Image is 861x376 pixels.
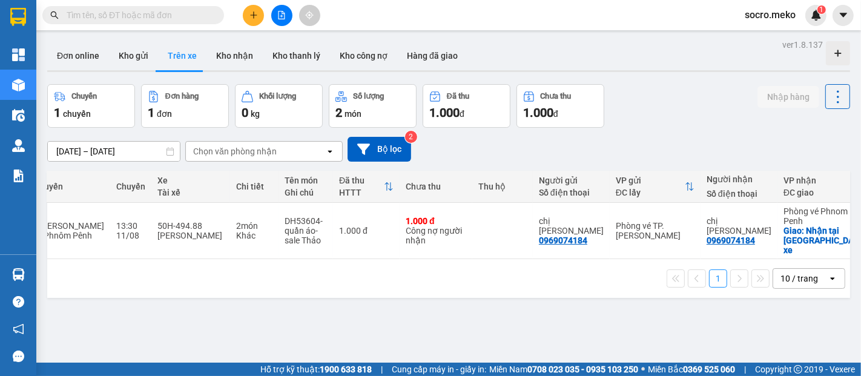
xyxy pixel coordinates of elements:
img: logo-vxr [10,8,26,26]
span: kg [251,109,260,119]
img: solution-icon [12,170,25,182]
div: Khối lượng [259,92,296,101]
img: warehouse-icon [12,268,25,281]
span: copyright [794,365,802,374]
div: Tuyến [39,182,104,191]
span: aim [305,11,314,19]
div: chị Kiều [707,216,771,236]
sup: 1 [817,5,826,14]
div: Xe [157,176,224,185]
button: Số lượng2món [329,84,417,128]
span: search [50,11,59,19]
span: plus [249,11,258,19]
div: Công nợ người nhận [406,226,466,245]
span: file-add [277,11,286,19]
button: plus [243,5,264,26]
strong: 0369 525 060 [683,364,735,374]
strong: 0708 023 035 - 0935 103 250 [527,364,638,374]
div: Tên món [285,176,327,185]
div: 10 / trang [780,272,818,285]
div: Chuyến [116,182,145,191]
div: ĐC lấy [616,188,685,197]
div: ver 1.8.137 [782,38,823,51]
div: Số lượng [353,92,384,101]
div: Tài xế [157,188,224,197]
button: Chưa thu1.000đ [516,84,604,128]
div: 0969074184 [707,236,755,245]
div: 2 món [236,221,272,231]
span: notification [13,323,24,335]
div: Đơn hàng [165,92,199,101]
sup: 2 [405,131,417,143]
span: Miền Bắc [648,363,735,376]
div: ĐC giao [783,188,856,197]
div: chị Kiều [539,216,604,236]
img: warehouse-icon [12,139,25,152]
div: Chưa thu [541,92,572,101]
span: 1.000 [523,105,553,120]
img: warehouse-icon [12,79,25,91]
img: dashboard-icon [12,48,25,61]
button: Đã thu1.000đ [423,84,510,128]
div: Chi tiết [236,182,272,191]
span: ⚪️ [641,367,645,372]
img: warehouse-icon [12,109,25,122]
div: VP nhận [783,176,856,185]
span: | [381,363,383,376]
div: Người nhận [707,174,771,184]
span: Miền Nam [489,363,638,376]
div: 0969074184 [539,236,587,245]
div: 1.000 đ [406,216,466,226]
button: 1 [709,269,727,288]
button: file-add [271,5,292,26]
span: 1 [819,5,823,14]
span: Cung cấp máy in - giấy in: [392,363,486,376]
button: caret-down [833,5,854,26]
button: Trên xe [158,41,206,70]
div: Số điện thoại [539,188,604,197]
span: 1 [54,105,61,120]
div: Phòng vé TP. [PERSON_NAME] [616,221,694,240]
span: đơn [157,109,172,119]
button: Nhập hàng [757,86,819,108]
span: | [744,363,746,376]
div: VP gửi [616,176,685,185]
div: Chuyến [71,92,97,101]
button: Hàng đã giao [397,41,467,70]
svg: open [828,274,837,283]
div: 50H-494.88 [157,221,224,231]
span: question-circle [13,296,24,308]
input: Select a date range. [48,142,180,161]
div: Tạo kho hàng mới [826,41,850,65]
div: Chưa thu [406,182,466,191]
div: Người gửi [539,176,604,185]
svg: open [325,147,335,156]
img: icon-new-feature [811,10,822,21]
button: aim [299,5,320,26]
button: Bộ lọc [348,137,411,162]
span: đ [460,109,464,119]
button: Đơn hàng1đơn [141,84,229,128]
strong: 1900 633 818 [320,364,372,374]
th: Toggle SortBy [610,171,701,203]
div: [PERSON_NAME] [157,231,224,240]
input: Tìm tên, số ĐT hoặc mã đơn [67,8,209,22]
div: Ghi chú [285,188,327,197]
span: caret-down [838,10,849,21]
div: Số điện thoại [707,189,771,199]
span: đ [553,109,558,119]
button: Khối lượng0kg [235,84,323,128]
div: 1.000 đ [339,226,394,236]
span: 1 [148,105,154,120]
button: Kho gửi [109,41,158,70]
div: HTTT [339,188,384,197]
div: DH53604-quần áo-sale Thảo [285,216,327,245]
span: 0 [242,105,248,120]
button: Chuyến1chuyến [47,84,135,128]
button: Kho thanh lý [263,41,330,70]
div: Đã thu [339,176,384,185]
button: Kho công nợ [330,41,397,70]
span: 1.000 [429,105,460,120]
span: 2 [335,105,342,120]
span: món [345,109,361,119]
